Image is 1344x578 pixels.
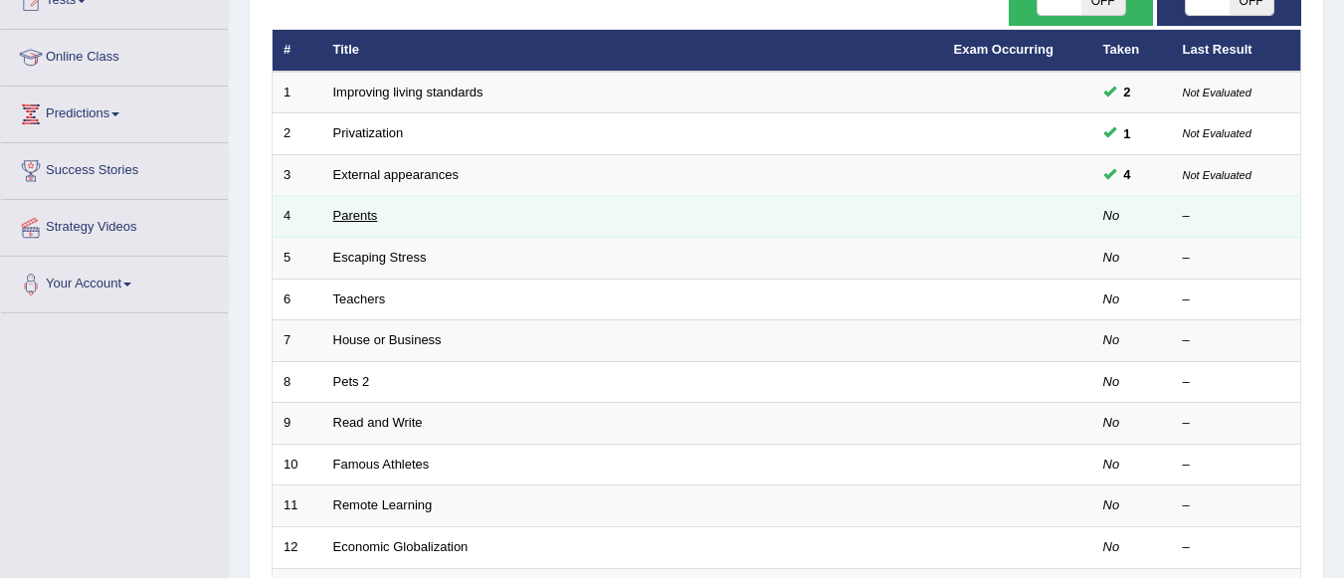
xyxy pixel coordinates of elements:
[1092,30,1172,72] th: Taken
[333,374,370,389] a: Pets 2
[1103,332,1120,347] em: No
[333,457,430,472] a: Famous Athletes
[273,444,322,485] td: 10
[273,403,322,445] td: 9
[273,526,322,568] td: 12
[333,332,442,347] a: House or Business
[1103,457,1120,472] em: No
[1103,208,1120,223] em: No
[1183,496,1290,515] div: –
[273,30,322,72] th: #
[1116,82,1139,102] span: You can still take this question
[273,196,322,238] td: 4
[1183,331,1290,350] div: –
[1183,249,1290,268] div: –
[1,200,228,250] a: Strategy Videos
[1116,123,1139,144] span: You can still take this question
[322,30,943,72] th: Title
[333,125,404,140] a: Privatization
[1183,414,1290,433] div: –
[1103,497,1120,512] em: No
[273,113,322,155] td: 2
[1,257,228,306] a: Your Account
[333,497,433,512] a: Remote Learning
[1116,164,1139,185] span: You can still take this question
[1183,538,1290,557] div: –
[1103,291,1120,306] em: No
[1183,290,1290,309] div: –
[954,42,1054,57] a: Exam Occurring
[273,154,322,196] td: 3
[1183,373,1290,392] div: –
[1103,539,1120,554] em: No
[1103,415,1120,430] em: No
[1183,456,1290,475] div: –
[1183,87,1251,98] small: Not Evaluated
[273,485,322,527] td: 11
[1,143,228,193] a: Success Stories
[333,415,423,430] a: Read and Write
[1103,374,1120,389] em: No
[333,250,427,265] a: Escaping Stress
[273,238,322,280] td: 5
[273,320,322,362] td: 7
[1,87,228,136] a: Predictions
[333,167,459,182] a: External appearances
[273,72,322,113] td: 1
[333,208,378,223] a: Parents
[273,361,322,403] td: 8
[333,291,386,306] a: Teachers
[1183,207,1290,226] div: –
[1183,127,1251,139] small: Not Evaluated
[1103,250,1120,265] em: No
[1,30,228,80] a: Online Class
[1183,169,1251,181] small: Not Evaluated
[333,85,483,99] a: Improving living standards
[273,279,322,320] td: 6
[1172,30,1301,72] th: Last Result
[333,539,469,554] a: Economic Globalization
